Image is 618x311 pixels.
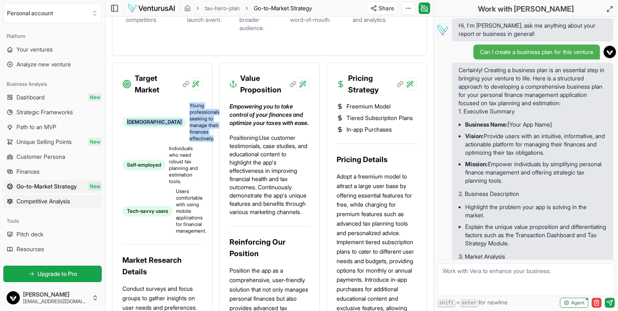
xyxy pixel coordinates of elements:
[465,130,606,158] li: Provide users with an intuitive, informative, and actionable platform for managing their finances...
[254,5,312,12] span: Go-to-Market Strategy
[88,93,102,101] span: New
[465,121,508,128] strong: Business Name:
[465,201,606,221] li: Highlight the problem your app is solving in the market.
[229,236,309,259] h3: Reinforcing Our Position
[465,160,488,167] strong: Mission:
[7,291,20,304] img: ALV-UjWUqf0IF6eTJvoHR8g1NF3NYbqu0HNhPeQErcS-o9Ov_RORuTOeXWgkGHBnexLVNNF9gSMhPPqb7blZRT3cFMtYqaHSN...
[190,102,220,142] span: Young professionals seeking to manage their finances effectively.
[337,125,417,134] li: In-app Purchases
[3,106,102,119] a: Strategic Frameworks
[3,135,102,148] a: Unique Selling PointsNew
[571,299,585,306] span: Agent
[169,145,202,185] span: Individuals who need robust tax planning and estimation tools.
[37,270,77,278] span: Upgrade to Pro
[459,190,606,198] h3: 2. Business Description
[3,214,102,228] div: Tools
[460,299,479,307] kbd: enter
[16,45,53,54] span: Your ventures
[3,78,102,91] div: Business Analysis
[16,167,40,176] span: Finances
[122,117,186,127] div: [DEMOGRAPHIC_DATA]
[16,138,72,146] span: Unique Selling Points
[240,73,296,96] h3: Value Proposition
[478,3,574,15] h2: Work with [PERSON_NAME]
[3,58,102,71] a: Analyze new venture
[16,123,56,131] span: Path to an MVP
[3,120,102,134] a: Path to an MVP
[16,230,43,238] span: Pitch deck
[459,21,606,38] span: Hi, I'm [PERSON_NAME], ask me anything about your report or business in general!
[88,138,102,146] span: New
[122,160,166,170] div: Self-employed
[205,4,240,12] a: tax-hero-plan
[3,266,102,282] a: Upgrade to Pro
[88,182,102,191] span: New
[437,298,508,307] span: + for newline
[16,93,44,101] span: Dashboard
[367,2,398,15] button: Share
[3,30,102,43] div: Platform
[3,195,102,208] a: Competitive Analysis
[435,23,449,36] img: Vera
[3,243,102,256] a: Resources
[229,134,309,216] p: Positioning: Use customer testimonials, case studies, and educational content to highlight the ap...
[23,291,89,298] span: [PERSON_NAME]
[16,153,65,161] span: Customer Persona
[16,108,73,116] span: Strategic Frameworks
[16,182,77,191] span: Go-to-Market Strategy
[176,188,206,234] span: Users comfortable with using mobile applications for financial management.
[337,154,417,165] h3: Pricing Details
[604,46,616,58] img: ALV-UjWUqf0IF6eTJvoHR8g1NF3NYbqu0HNhPeQErcS-o9Ov_RORuTOeXWgkGHBnexLVNNF9gSMhPPqb7blZRT3cFMtYqaHSN...
[465,132,484,139] strong: Vision:
[3,91,102,104] a: DashboardNew
[459,252,606,261] h3: 3. Market Analysis
[437,299,456,307] kbd: shift
[348,73,403,96] h3: Pricing Strategy
[16,197,70,205] span: Competitive Analysis
[16,60,71,68] span: Analyze new venture
[3,228,102,241] a: Pitch deck
[23,298,89,305] span: [EMAIL_ADDRESS][DOMAIN_NAME]
[560,298,588,308] button: Agent
[184,4,312,12] nav: breadcrumb
[16,245,44,253] span: Resources
[3,288,102,308] button: [PERSON_NAME][EMAIL_ADDRESS][DOMAIN_NAME]
[465,221,606,249] li: Explain the unique value proposition and differentiating factors such as the Transaction Dashboar...
[122,206,173,217] div: Tech-savvy users
[459,66,606,107] p: Certainly! Creating a business plan is an essential step in bringing your venture to life. Here i...
[135,73,189,96] h3: Target Market
[337,114,417,122] li: Tiered Subscription Plans
[480,48,593,56] span: Can I create a business plan for this venture
[3,43,102,56] a: Your ventures
[127,3,176,13] img: logo
[229,102,309,127] p: Empowering you to take control of your finances and optimize your taxes with ease.
[337,102,417,111] li: Freemium Model
[379,4,394,12] span: Share
[459,107,606,115] h3: 1. Executive Summary
[465,119,606,130] li: [Your App Name]
[3,150,102,163] a: Customer Persona
[122,254,202,278] h3: Market Research Details
[3,3,102,23] button: Select an organization
[3,180,102,193] a: Go-to-Market StrategyNew
[3,165,102,178] a: Finances
[465,158,606,186] li: Empower individuals by simplifying personal finance management and offering strategic tax plannin...
[254,4,312,12] span: Go-to-Market Strategy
